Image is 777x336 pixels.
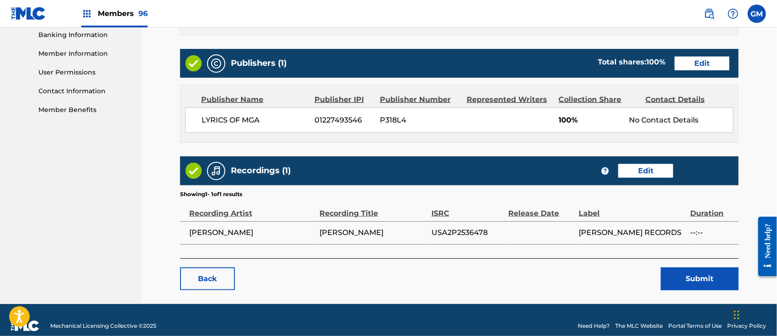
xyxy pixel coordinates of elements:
div: ISRC [431,198,504,219]
img: Recordings [211,165,222,176]
a: Back [180,267,235,290]
img: Valid [186,163,202,179]
a: The MLC Website [615,322,663,330]
h5: Recordings (1) [231,165,291,176]
img: Top Rightsholders [81,8,92,19]
span: 01227493546 [315,115,373,126]
span: 96 [138,9,148,18]
span: 100 % [646,58,665,66]
div: Duration [691,198,734,219]
span: [PERSON_NAME] RECORDS [579,227,686,238]
iframe: Chat Widget [731,292,777,336]
div: Publisher Name [201,94,308,105]
div: Represented Writers [467,94,552,105]
p: Showing 1 - 1 of 1 results [180,190,242,198]
span: [PERSON_NAME] [189,227,315,238]
div: User Menu [748,5,766,23]
img: MLC Logo [11,7,46,20]
div: Publisher Number [380,94,460,105]
a: Edit [675,57,729,70]
a: Public Search [700,5,718,23]
a: Member Information [38,49,131,59]
div: Collection Share [559,94,639,105]
button: Submit [661,267,739,290]
img: Publishers [211,58,222,69]
div: Release Date [509,198,575,219]
img: search [704,8,715,19]
span: [PERSON_NAME] [320,227,427,238]
a: Privacy Policy [727,322,766,330]
span: USA2P2536478 [431,227,504,238]
a: Need Help? [578,322,610,330]
span: 100% [559,115,623,126]
div: Recording Artist [189,198,315,219]
img: logo [11,320,39,331]
span: Mechanical Licensing Collective © 2025 [50,322,156,330]
span: LYRICS OF MGA [202,115,308,126]
div: Total shares: [598,57,665,68]
span: --:-- [691,227,734,238]
div: Recording Title [320,198,427,219]
img: Valid [186,55,202,71]
a: Member Benefits [38,105,131,115]
div: Contact Details [645,94,725,105]
div: Help [724,5,742,23]
div: No Contact Details [629,115,733,126]
a: Contact Information [38,86,131,96]
div: Drag [734,301,740,329]
span: ? [601,167,609,175]
iframe: Resource Center [751,210,777,283]
a: Banking Information [38,30,131,40]
h5: Publishers (1) [231,58,287,69]
span: P318L4 [380,115,460,126]
span: Members [98,8,148,19]
div: Publisher IPI [314,94,373,105]
div: Label [579,198,686,219]
img: help [728,8,739,19]
a: Edit [618,164,673,178]
a: User Permissions [38,68,131,77]
a: Portal Terms of Use [668,322,722,330]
